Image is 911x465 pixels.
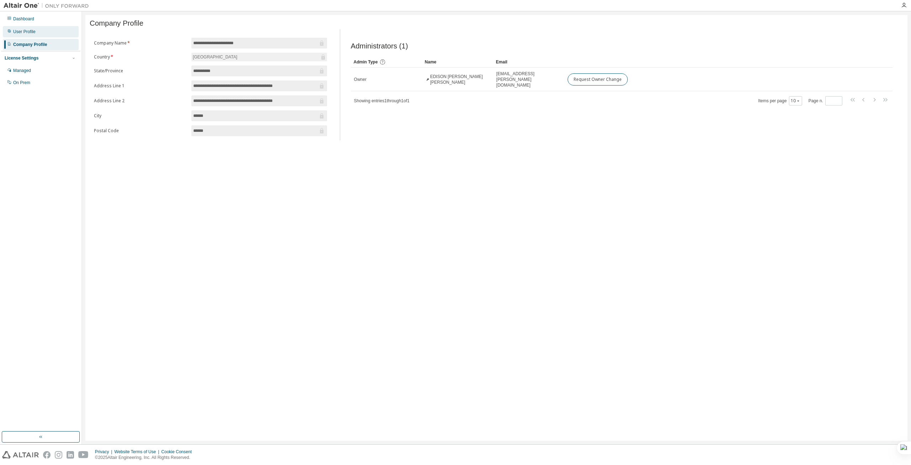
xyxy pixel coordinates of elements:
label: Country [94,54,187,60]
div: Email [496,56,562,68]
span: Page n. [809,96,842,105]
label: State/Province [94,68,187,74]
div: User Profile [13,29,36,35]
span: Administrators (1) [351,42,408,50]
label: Address Line 1 [94,83,187,89]
button: 10 [791,98,800,104]
span: Company Profile [90,19,143,27]
div: Name [425,56,490,68]
img: linkedin.svg [67,451,74,459]
div: On Prem [13,80,30,86]
div: Privacy [95,449,114,455]
div: Cookie Consent [161,449,196,455]
span: EDISON [PERSON_NAME] [PERSON_NAME] [430,74,490,85]
div: [GEOGRAPHIC_DATA] [191,53,327,61]
button: Request Owner Change [568,73,628,86]
span: Items per page [758,96,802,105]
div: Website Terms of Use [114,449,161,455]
div: [GEOGRAPHIC_DATA] [192,53,238,61]
p: © 2025 Altair Engineering, Inc. All Rights Reserved. [95,455,196,461]
img: facebook.svg [43,451,51,459]
span: [EMAIL_ADDRESS][PERSON_NAME][DOMAIN_NAME] [496,71,561,88]
img: instagram.svg [55,451,62,459]
label: Address Line 2 [94,98,187,104]
img: youtube.svg [78,451,89,459]
div: Company Profile [13,42,47,47]
div: Managed [13,68,31,73]
span: Owner [354,77,367,82]
div: License Settings [5,55,38,61]
img: altair_logo.svg [2,451,39,459]
img: Altair One [4,2,93,9]
label: Company Name [94,40,187,46]
span: Showing entries 1 through 1 of 1 [354,98,410,103]
span: Admin Type [354,60,378,64]
div: Dashboard [13,16,34,22]
label: Postal Code [94,128,187,134]
label: City [94,113,187,119]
